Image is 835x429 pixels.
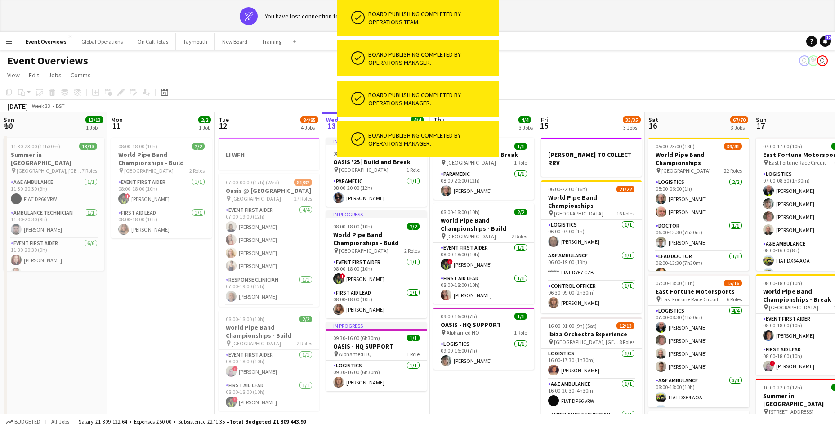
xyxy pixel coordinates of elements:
span: 4/4 [518,116,531,123]
span: 2/2 [192,143,205,150]
div: 1 Job [86,124,103,131]
app-user-avatar: Operations Team [799,55,810,66]
button: On Call Rotas [130,33,176,50]
span: [GEOGRAPHIC_DATA] [339,166,388,173]
h3: Ibiza Orchestra Experience [541,330,642,338]
span: 12/13 [616,322,634,329]
div: 05:00-23:00 (18h)39/41World Pipe Band Championships [GEOGRAPHIC_DATA]22 RolesLogistics2/205:00-06... [648,138,749,271]
span: Week 33 [30,103,52,109]
app-job-card: 08:00-18:00 (10h)2/2World Pipe Band Championships - Build [GEOGRAPHIC_DATA]2 RolesEvent First Aid... [433,203,534,304]
span: Fri [541,116,548,124]
h3: World Pipe Band Championships [541,193,642,210]
h3: World Pipe Band Championships - Build [111,151,212,167]
button: New Board [215,33,255,50]
div: Board publishing completed by Operations Team. [368,10,495,26]
span: 07:00-18:00 (11h) [656,280,695,286]
app-job-card: 11:30-23:00 (11h30m)13/13Summer in [GEOGRAPHIC_DATA] [GEOGRAPHIC_DATA], [GEOGRAPHIC_DATA]7 RolesA... [4,138,104,271]
app-job-card: 09:00-16:00 (7h)1/1OASIS - HQ SUPPORT Alphamed HQ1 RoleLogistics1/109:00-16:00 (7h)[PERSON_NAME] [433,308,534,370]
span: [STREET_ADDRESS] [769,408,813,415]
h3: World Pipe Band Championships - Build [326,231,427,247]
span: Total Budgeted £1 309 443.99 [229,418,306,425]
div: 1 Job [199,124,210,131]
span: ! [125,193,130,199]
app-card-role: Logistics1/106:00-07:00 (1h)[PERSON_NAME] [541,220,642,250]
span: Edit [29,71,39,79]
span: 16:00-01:00 (9h) (Sat) [548,322,597,329]
span: 1 Role [514,329,527,336]
span: 2/2 [299,316,312,322]
span: All jobs [49,418,71,425]
app-job-card: 06:00-22:00 (16h)21/22World Pipe Band Championships [GEOGRAPHIC_DATA]16 RolesLogistics1/106:00-07... [541,180,642,313]
span: 11:30-23:00 (11h30m) [11,143,60,150]
span: Sat [648,116,658,124]
span: 12 [217,121,229,131]
span: 1/1 [514,143,527,150]
span: [GEOGRAPHIC_DATA], [GEOGRAPHIC_DATA] [554,339,619,345]
app-card-role: First Aid Lead1/108:00-18:00 (10h)[PERSON_NAME] [111,208,212,238]
app-job-card: In progress08:00-20:00 (12h)1/1OASIS '25 | Build and Break [GEOGRAPHIC_DATA]1 RoleParamedic1/108:... [326,138,427,207]
app-job-card: 07:00-18:00 (11h)15/16East Fortune Motorsports East Fortune Race Circuit6 RolesLogistics4/407:00-... [648,274,749,407]
span: Budgeted [14,419,40,425]
div: 07:00-00:00 (17h) (Wed)81/82Oasis @ [GEOGRAPHIC_DATA] [GEOGRAPHIC_DATA]27 RolesEvent First Aider4... [219,174,319,307]
span: ! [340,273,345,279]
button: Training [255,33,289,50]
app-job-card: LI WFH [219,138,319,170]
span: 16 Roles [616,210,634,217]
h3: East Fortune Motorsports [648,287,749,295]
app-job-card: In progress08:00-18:00 (10h)2/2World Pipe Band Championships - Build [GEOGRAPHIC_DATA]2 RolesEven... [326,210,427,318]
div: 3 Jobs [731,124,748,131]
h3: OASIS - HQ SUPPORT [433,321,534,329]
h3: World Pipe Band Championships - Build [433,216,534,232]
div: 08:00-18:00 (10h)2/2World Pipe Band Championships - Build [GEOGRAPHIC_DATA]2 RolesEvent First Aid... [111,138,212,238]
span: 13/13 [85,116,103,123]
div: Board publishing completed by Operations Manager. [368,91,495,107]
span: 39/41 [724,143,742,150]
div: In progress [326,322,427,329]
span: Alphamed HQ [339,351,372,357]
span: 2 Roles [404,247,420,254]
h1: Event Overviews [7,54,88,67]
a: View [4,69,23,81]
span: 1 Role [514,159,527,166]
a: Edit [25,69,43,81]
span: [GEOGRAPHIC_DATA] [339,247,388,254]
app-card-role: A&E Ambulance1/111:30-20:30 (9h)FIAT DP66 VRW [4,177,104,208]
span: 1 Role [406,166,420,173]
app-card-role: Doctor1/106:00-13:30 (7h30m)[PERSON_NAME] [648,221,749,251]
button: Taymouth [176,33,215,50]
a: Jobs [45,69,65,81]
app-job-card: 08:00-18:00 (10h)2/2World Pipe Band Championships - Build [GEOGRAPHIC_DATA]2 RolesEvent First Aid... [219,310,319,411]
span: [GEOGRAPHIC_DATA] [124,167,174,174]
button: Global Operations [74,33,130,50]
span: 12 [825,35,831,40]
span: Tue [219,116,229,124]
span: 1 Role [406,351,420,357]
span: Sun [4,116,14,124]
span: 27 Roles [294,195,312,202]
app-card-role: Paramedic1/108:00-20:00 (12h)[PERSON_NAME] [326,176,427,207]
div: In progress [326,138,427,145]
span: East Fortune Race Circuit [661,296,719,303]
span: 10:00-22:00 (12h) [763,384,802,391]
app-card-role: Logistics1/109:00-16:00 (7h)[PERSON_NAME] [433,339,534,370]
app-card-role: Control Officer1/106:30-09:00 (2h30m)[PERSON_NAME] [541,281,642,312]
app-card-role: First Aid Lead1/108:00-18:00 (10h)![PERSON_NAME] [219,380,319,411]
span: 2/2 [198,116,211,123]
app-card-role: Event First Aider1/108:00-18:00 (10h)![PERSON_NAME] [111,177,212,208]
app-card-role: Event First Aider1/108:00-18:00 (10h)![PERSON_NAME] [326,257,427,288]
span: [GEOGRAPHIC_DATA] [554,210,603,217]
span: 2 Roles [189,167,205,174]
span: 07:00-17:00 (10h) [763,143,802,150]
span: Comms [71,71,91,79]
app-card-role: Event First Aider1/108:00-18:00 (10h)![PERSON_NAME] [433,243,534,273]
a: 12 [820,36,831,47]
button: Event Overviews [18,33,74,50]
span: View [7,71,20,79]
span: Alphamed HQ [447,329,479,336]
h3: World Pipe Band Championships [648,151,749,167]
app-card-role: A&E Ambulance1/106:00-19:00 (13h)FIAT DY67 CZB [541,250,642,281]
